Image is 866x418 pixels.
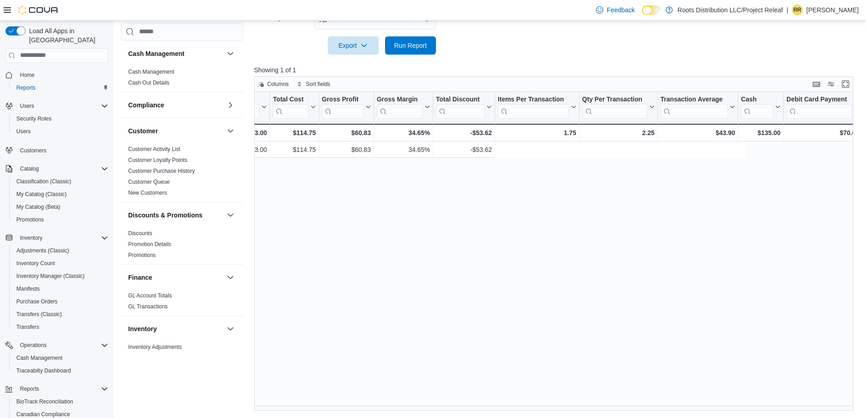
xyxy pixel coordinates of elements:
[9,175,112,188] button: Classification (Classic)
[9,282,112,295] button: Manifests
[9,201,112,213] button: My Catalog (Beta)
[328,36,379,55] button: Export
[13,309,108,320] span: Transfers (Classic)
[20,165,39,172] span: Catalog
[16,247,69,254] span: Adjustments (Classic)
[13,214,48,225] a: Promotions
[2,68,112,81] button: Home
[128,157,187,163] a: Customer Loyalty Points
[16,144,108,156] span: Customers
[13,113,55,124] a: Security Roles
[2,162,112,175] button: Catalog
[121,290,243,316] div: Finance
[225,48,236,59] button: Cash Management
[128,167,195,175] span: Customer Purchase History
[13,283,43,294] a: Manifests
[13,258,108,269] span: Inventory Count
[16,398,73,405] span: BioTrack Reconciliation
[9,352,112,364] button: Cash Management
[13,283,108,294] span: Manifests
[267,81,289,88] span: Columns
[16,323,39,331] span: Transfers
[128,49,223,58] button: Cash Management
[128,303,168,310] a: GL Transactions
[16,203,60,211] span: My Catalog (Beta)
[582,127,654,138] div: 2.25
[806,5,859,15] p: [PERSON_NAME]
[786,5,788,15] p: |
[212,127,267,138] div: $203.00
[16,84,35,91] span: Reports
[225,272,236,283] button: Finance
[13,296,108,307] span: Purchase Orders
[128,324,157,333] h3: Inventory
[16,354,62,362] span: Cash Management
[9,125,112,138] button: Users
[128,230,152,237] a: Discounts
[9,308,112,321] button: Transfers (Classic)
[2,339,112,352] button: Operations
[13,201,108,212] span: My Catalog (Beta)
[793,5,801,15] span: rr
[16,145,50,156] a: Customers
[25,26,108,45] span: Load All Apps in [GEOGRAPHIC_DATA]
[9,364,112,377] button: Traceabilty Dashboard
[13,189,108,200] span: My Catalog (Classic)
[16,298,58,305] span: Purchase Orders
[13,201,64,212] a: My Catalog (Beta)
[2,143,112,156] button: Customers
[16,163,108,174] span: Catalog
[128,343,182,351] span: Inventory Adjustments
[786,127,859,138] div: $70.00
[128,241,171,248] span: Promotion Details
[13,82,39,93] a: Reports
[306,81,330,88] span: Sort fields
[128,178,170,186] span: Customer Queue
[13,176,75,187] a: Classification (Classic)
[677,5,783,15] p: Roots Distribution LLC/Project Releaf
[9,81,112,94] button: Reports
[13,322,108,332] span: Transfers
[16,383,43,394] button: Reports
[128,126,158,136] h3: Customer
[13,258,59,269] a: Inventory Count
[13,353,108,363] span: Cash Management
[20,147,46,154] span: Customers
[376,127,430,138] div: 34.65%
[128,354,202,362] span: Inventory by Product Historical
[128,68,174,76] span: Cash Management
[592,1,638,19] a: Feedback
[128,168,195,174] a: Customer Purchase History
[121,66,243,92] div: Cash Management
[385,36,436,55] button: Run Report
[18,5,59,15] img: Cova
[13,189,70,200] a: My Catalog (Classic)
[128,101,164,110] h3: Compliance
[128,126,223,136] button: Customer
[16,216,44,223] span: Promotions
[128,211,202,220] h3: Discounts & Promotions
[16,383,108,394] span: Reports
[16,163,42,174] button: Catalog
[128,211,223,220] button: Discounts & Promotions
[128,292,172,299] a: GL Account Totals
[16,69,108,81] span: Home
[2,100,112,112] button: Users
[20,342,47,349] span: Operations
[128,69,174,75] a: Cash Management
[9,257,112,270] button: Inventory Count
[607,5,635,15] span: Feedback
[16,232,46,243] button: Inventory
[811,79,822,90] button: Keyboard shortcuts
[16,260,55,267] span: Inventory Count
[128,303,168,310] span: GL Transactions
[16,101,108,111] span: Users
[13,82,108,93] span: Reports
[9,395,112,408] button: BioTrack Reconciliation
[16,101,38,111] button: Users
[13,126,108,137] span: Users
[792,5,803,15] div: rinardo russell
[128,252,156,258] a: Promotions
[128,273,223,282] button: Finance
